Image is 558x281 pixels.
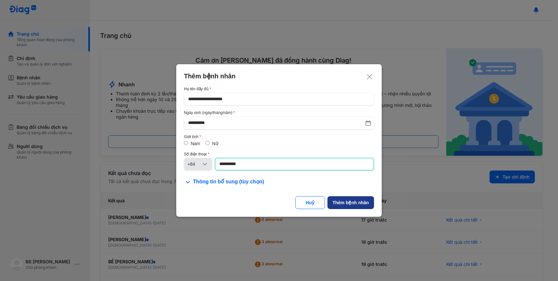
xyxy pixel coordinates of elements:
[184,72,374,80] div: Thêm bệnh nhân
[333,199,369,206] div: Thêm bệnh nhân
[184,135,374,139] div: Giới tính
[187,161,201,167] div: +84
[184,152,374,156] div: Số điện thoại
[327,196,374,209] button: Thêm bệnh nhân
[184,110,374,115] div: Ngày sinh (ngày/tháng/năm)
[212,141,218,146] label: Nữ
[191,141,200,146] label: Nam
[184,87,374,91] div: Họ tên đầy đủ
[193,178,264,186] span: Thông tin bổ sung (tùy chọn)
[295,196,325,209] button: Huỷ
